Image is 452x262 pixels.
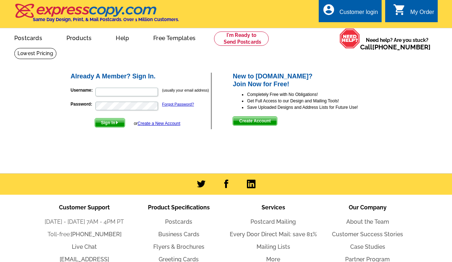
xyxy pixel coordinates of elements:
[350,243,385,250] a: Case Studies
[233,73,382,88] h2: New to [DOMAIN_NAME]? Join Now for Free!
[71,231,121,238] a: [PHONE_NUMBER]
[247,104,382,111] li: Save Uploaded Designs and Address Lists for Future Use!
[71,73,211,81] h2: Already A Member? Sign In.
[393,3,406,16] i: shopping_cart
[153,243,204,250] a: Flyers & Brochures
[33,17,179,22] h4: Same Day Design, Print, & Mail Postcards. Over 1 Million Customers.
[257,243,290,250] a: Mailing Lists
[393,8,434,17] a: shopping_cart My Order
[346,218,389,225] a: About the Team
[410,9,434,19] div: My Order
[165,218,192,225] a: Postcards
[95,118,125,127] button: Sign In
[230,231,317,238] a: Every Door Direct Mail: save 81%
[71,101,95,107] label: Password:
[134,120,180,127] div: or
[233,117,277,125] span: Create Account
[339,28,360,49] img: help
[72,243,97,250] a: Live Chat
[322,8,378,17] a: account_circle Customer login
[59,204,110,211] span: Customer Support
[332,231,403,238] a: Customer Success Stories
[233,116,277,126] button: Create Account
[162,88,209,92] small: (usually your email address)
[162,102,194,106] a: Forgot Password?
[115,121,119,124] img: button-next-arrow-white.png
[158,231,199,238] a: Business Cards
[37,230,131,239] li: Toll-free:
[37,218,131,226] li: [DATE] - [DATE] 7AM - 4PM PT
[360,37,434,51] span: Need help? Are you stuck?
[142,29,207,46] a: Free Templates
[55,29,103,46] a: Products
[247,98,382,104] li: Get Full Access to our Design and Mailing Tools!
[247,91,382,98] li: Completely Free with No Obligations!
[148,204,210,211] span: Product Specifications
[360,43,431,51] span: Call
[349,204,387,211] span: Our Company
[3,29,54,46] a: Postcards
[250,218,296,225] a: Postcard Mailing
[372,43,431,51] a: [PHONE_NUMBER]
[104,29,140,46] a: Help
[262,204,285,211] span: Services
[339,9,378,19] div: Customer login
[138,121,180,126] a: Create a New Account
[71,87,95,93] label: Username:
[322,3,335,16] i: account_circle
[14,9,179,22] a: Same Day Design, Print, & Mail Postcards. Over 1 Million Customers.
